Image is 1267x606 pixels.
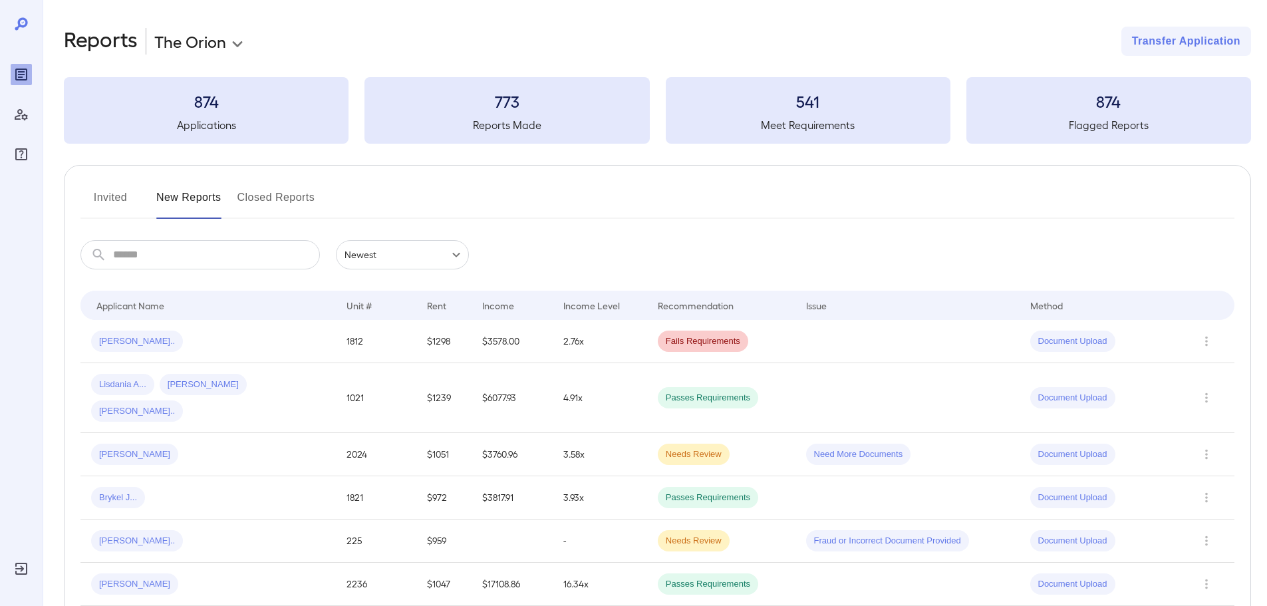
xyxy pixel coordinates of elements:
span: Brykel J... [91,492,145,504]
span: Need More Documents [806,448,911,461]
div: Log Out [11,558,32,579]
div: Income [482,297,514,313]
div: Unit # [347,297,372,313]
span: Passes Requirements [658,492,758,504]
span: Fails Requirements [658,335,748,348]
td: $6077.93 [472,363,553,433]
td: $3578.00 [472,320,553,363]
td: 3.93x [553,476,647,520]
button: Transfer Application [1121,27,1251,56]
h2: Reports [64,27,138,56]
span: Passes Requirements [658,578,758,591]
td: 2024 [336,433,417,476]
div: Newest [336,240,469,269]
td: $3760.96 [472,433,553,476]
div: Rent [427,297,448,313]
span: [PERSON_NAME] [160,379,247,391]
h3: 874 [64,90,349,112]
td: $959 [416,520,472,563]
button: Row Actions [1196,444,1217,465]
div: Issue [806,297,827,313]
span: Document Upload [1030,335,1115,348]
span: Lisdania A... [91,379,154,391]
div: Method [1030,297,1063,313]
span: Document Upload [1030,535,1115,547]
button: Row Actions [1196,331,1217,352]
div: Manage Users [11,104,32,125]
h5: Flagged Reports [966,117,1251,133]
span: [PERSON_NAME].. [91,335,183,348]
h3: 541 [666,90,950,112]
span: [PERSON_NAME] [91,448,178,461]
span: [PERSON_NAME].. [91,535,183,547]
td: 1821 [336,476,417,520]
td: $17108.86 [472,563,553,606]
span: Passes Requirements [658,392,758,404]
div: Reports [11,64,32,85]
summary: 874Applications773Reports Made541Meet Requirements874Flagged Reports [64,77,1251,144]
td: 2236 [336,563,417,606]
td: 16.34x [553,563,647,606]
td: $1047 [416,563,472,606]
button: Row Actions [1196,573,1217,595]
div: Income Level [563,297,620,313]
td: 1021 [336,363,417,433]
td: $1051 [416,433,472,476]
h3: 874 [966,90,1251,112]
span: [PERSON_NAME] [91,578,178,591]
td: $972 [416,476,472,520]
button: New Reports [156,187,221,219]
span: Document Upload [1030,578,1115,591]
button: Row Actions [1196,387,1217,408]
button: Row Actions [1196,487,1217,508]
div: Recommendation [658,297,734,313]
span: Fraud or Incorrect Document Provided [806,535,969,547]
div: Applicant Name [96,297,164,313]
button: Closed Reports [237,187,315,219]
td: 2.76x [553,320,647,363]
h5: Applications [64,117,349,133]
span: Needs Review [658,535,730,547]
span: Document Upload [1030,392,1115,404]
td: $1298 [416,320,472,363]
span: [PERSON_NAME].. [91,405,183,418]
div: FAQ [11,144,32,165]
button: Row Actions [1196,530,1217,551]
button: Invited [80,187,140,219]
span: Needs Review [658,448,730,461]
td: - [553,520,647,563]
td: $1239 [416,363,472,433]
td: $3817.91 [472,476,553,520]
p: The Orion [154,31,226,52]
td: 1812 [336,320,417,363]
h5: Reports Made [364,117,649,133]
td: 225 [336,520,417,563]
h3: 773 [364,90,649,112]
span: Document Upload [1030,492,1115,504]
span: Document Upload [1030,448,1115,461]
td: 4.91x [553,363,647,433]
h5: Meet Requirements [666,117,950,133]
td: 3.58x [553,433,647,476]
